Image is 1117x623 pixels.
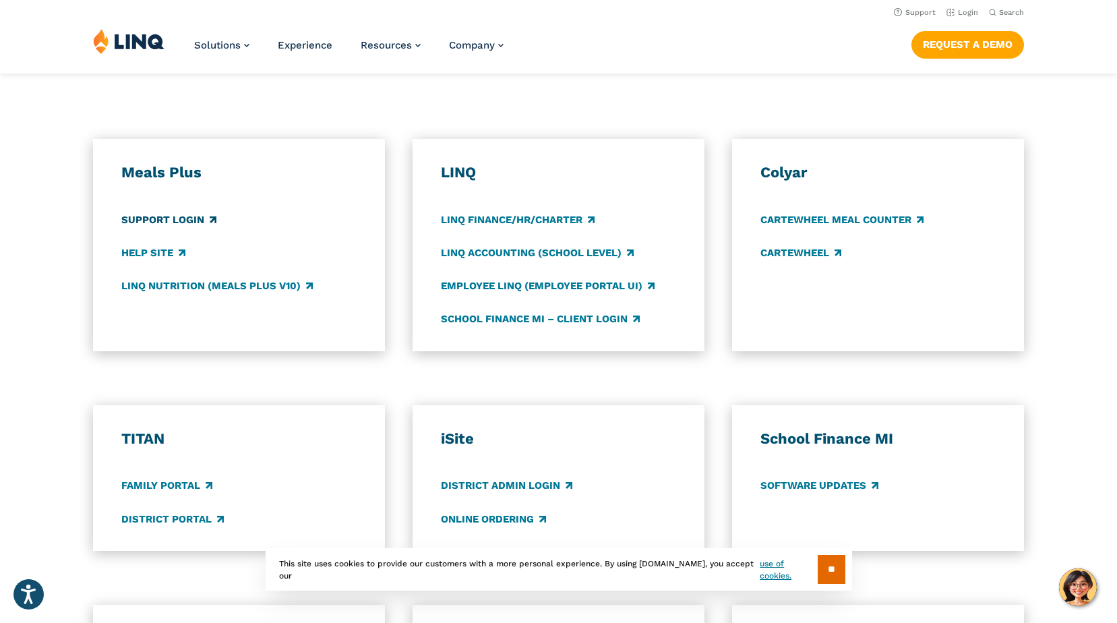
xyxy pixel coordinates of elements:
nav: Primary Navigation [194,28,504,73]
a: Solutions [194,39,249,51]
h3: Colyar [760,163,996,182]
a: Family Portal [121,479,212,494]
a: Employee LINQ (Employee Portal UI) [441,278,655,293]
a: Login [946,8,978,17]
span: Resources [361,39,412,51]
button: Open Search Bar [989,7,1024,18]
a: LINQ Nutrition (Meals Plus v10) [121,278,313,293]
a: Company [449,39,504,51]
a: Online Ordering [441,512,546,527]
span: Solutions [194,39,241,51]
a: Software Updates [760,479,878,494]
a: District Portal [121,512,224,527]
a: School Finance MI – Client Login [441,311,640,326]
button: Hello, have a question? Let’s chat. [1059,568,1097,606]
h3: LINQ [441,163,677,182]
h3: Meals Plus [121,163,357,182]
h3: School Finance MI [760,429,996,448]
a: Request a Demo [911,31,1024,58]
a: use of cookies. [760,558,817,582]
a: Support Login [121,212,216,227]
img: LINQ | K‑12 Software [93,28,164,54]
nav: Button Navigation [911,28,1024,58]
a: Support [894,8,936,17]
span: Company [449,39,495,51]
a: Experience [278,39,332,51]
a: LINQ Finance/HR/Charter [441,212,595,227]
span: Search [999,8,1024,17]
h3: TITAN [121,429,357,448]
a: CARTEWHEEL Meal Counter [760,212,924,227]
a: CARTEWHEEL [760,245,841,260]
a: District Admin Login [441,479,572,494]
a: Help Site [121,245,185,260]
h3: iSite [441,429,677,448]
div: This site uses cookies to provide our customers with a more personal experience. By using [DOMAIN... [266,548,852,591]
a: LINQ Accounting (school level) [441,245,634,260]
a: Resources [361,39,421,51]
